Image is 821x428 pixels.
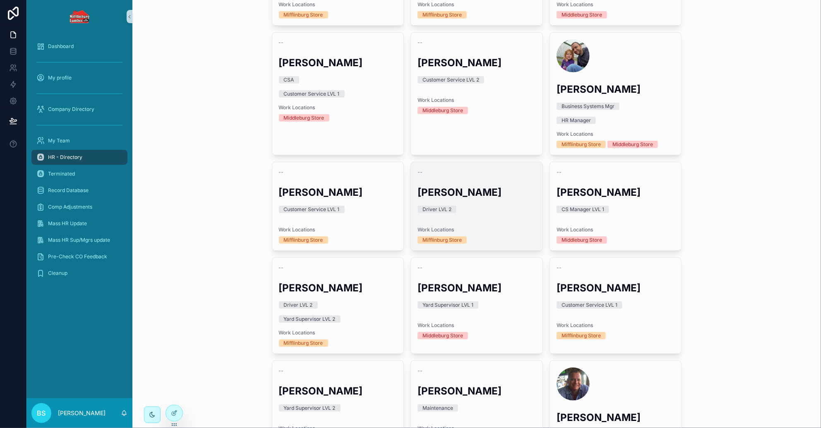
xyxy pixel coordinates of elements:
span: My Team [48,137,70,144]
div: Mifflinburg Store [562,141,601,148]
h2: [PERSON_NAME] [418,384,536,398]
h2: [PERSON_NAME] [418,185,536,199]
span: Mass HR Sup/Mgrs update [48,237,110,243]
a: Mass HR Update [31,216,127,231]
div: Yard Supervisor LVL 1 [423,301,473,309]
a: Terminated [31,166,127,181]
div: Middleburg Store [423,107,463,114]
span: Pre-Check CO Feedback [48,253,107,260]
div: CS Manager LVL 1 [562,206,604,213]
span: Company Directory [48,106,94,113]
a: Comp Adjustments [31,200,127,214]
span: -- [557,264,562,271]
span: HR - Directory [48,154,82,161]
span: -- [279,169,284,176]
span: Work Locations [279,226,397,233]
span: Record Database [48,187,89,194]
span: Work Locations [279,329,397,336]
div: Customer Service LVL 1 [562,301,617,309]
div: Driver LVL 2 [284,301,313,309]
div: Maintenance [423,404,453,412]
a: --[PERSON_NAME]Driver LVL 2Yard Supervisor LVL 2Work LocationsMifflinburg Store [272,257,404,354]
a: --[PERSON_NAME]Customer Service LVL 2Work LocationsMiddleburg Store [410,32,543,155]
span: -- [279,368,284,374]
span: -- [418,264,423,271]
div: Business Systems Mgr [562,103,615,110]
h2: [PERSON_NAME] [279,185,397,199]
div: Customer Service LVL 1 [284,90,340,98]
span: -- [418,368,423,374]
img: App logo [70,10,90,23]
div: Customer Service LVL 1 [284,206,340,213]
span: Work Locations [418,322,536,329]
h2: [PERSON_NAME] [279,56,397,70]
h2: [PERSON_NAME] [557,281,675,295]
div: Middleburg Store [562,11,602,19]
span: Work Locations [418,97,536,103]
div: Middleburg Store [423,332,463,339]
span: Work Locations [418,1,536,8]
div: Mifflinburg Store [284,236,323,244]
span: -- [418,39,423,46]
a: HR - Directory [31,150,127,165]
a: --[PERSON_NAME]Driver LVL 2Work LocationsMifflinburg Store [410,162,543,251]
a: Pre-Check CO Feedback [31,249,127,264]
h2: [PERSON_NAME] [279,384,397,398]
a: --[PERSON_NAME]CSACustomer Service LVL 1Work LocationsMiddleburg Store [272,32,404,155]
div: CSA [284,76,294,84]
h2: [PERSON_NAME] [557,185,675,199]
span: Cleanup [48,270,67,277]
a: [PERSON_NAME]Business Systems MgrHR ManagerWork LocationsMifflinburg StoreMiddleburg Store [550,32,682,155]
span: -- [557,169,562,176]
div: Middleburg Store [562,236,602,244]
span: -- [279,39,284,46]
a: --[PERSON_NAME]Yard Supervisor LVL 1Work LocationsMiddleburg Store [410,257,543,354]
a: My Team [31,133,127,148]
a: Cleanup [31,266,127,281]
div: scrollable content [26,33,132,291]
div: Middleburg Store [612,141,653,148]
a: My profile [31,70,127,85]
a: --[PERSON_NAME]Customer Service LVL 1Work LocationsMifflinburg Store [550,257,682,354]
div: Yard Supervisor LVL 2 [284,315,336,323]
a: --[PERSON_NAME]Customer Service LVL 1Work LocationsMifflinburg Store [272,162,404,251]
a: Company Directory [31,102,127,117]
div: Mifflinburg Store [284,339,323,347]
div: Mifflinburg Store [562,332,601,339]
div: Driver LVL 2 [423,206,451,213]
span: Comp Adjustments [48,204,92,210]
h2: [PERSON_NAME] [418,281,536,295]
h2: [PERSON_NAME] [557,82,675,96]
span: Work Locations [557,226,675,233]
span: Work Locations [279,104,397,111]
div: Middleburg Store [284,114,324,122]
p: [PERSON_NAME] [58,409,106,417]
span: Mass HR Update [48,220,87,227]
span: Work Locations [279,1,397,8]
span: Work Locations [418,226,536,233]
div: Mifflinburg Store [284,11,323,19]
span: Work Locations [557,1,675,8]
h2: [PERSON_NAME] [418,56,536,70]
span: My profile [48,75,72,81]
span: BS [37,408,46,418]
div: Customer Service LVL 2 [423,76,479,84]
div: Yard Supervisor LVL 2 [284,404,336,412]
a: Mass HR Sup/Mgrs update [31,233,127,248]
h2: [PERSON_NAME] [279,281,397,295]
div: Mifflinburg Store [423,236,462,244]
a: --[PERSON_NAME]CS Manager LVL 1Work LocationsMiddleburg Store [550,162,682,251]
span: Work Locations [557,322,675,329]
span: -- [279,264,284,271]
span: -- [418,169,423,176]
span: Dashboard [48,43,74,50]
span: Terminated [48,171,75,177]
span: Work Locations [557,131,675,137]
div: Mifflinburg Store [423,11,462,19]
a: Record Database [31,183,127,198]
a: Dashboard [31,39,127,54]
h2: [PERSON_NAME] [557,411,675,424]
div: HR Manager [562,117,591,124]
